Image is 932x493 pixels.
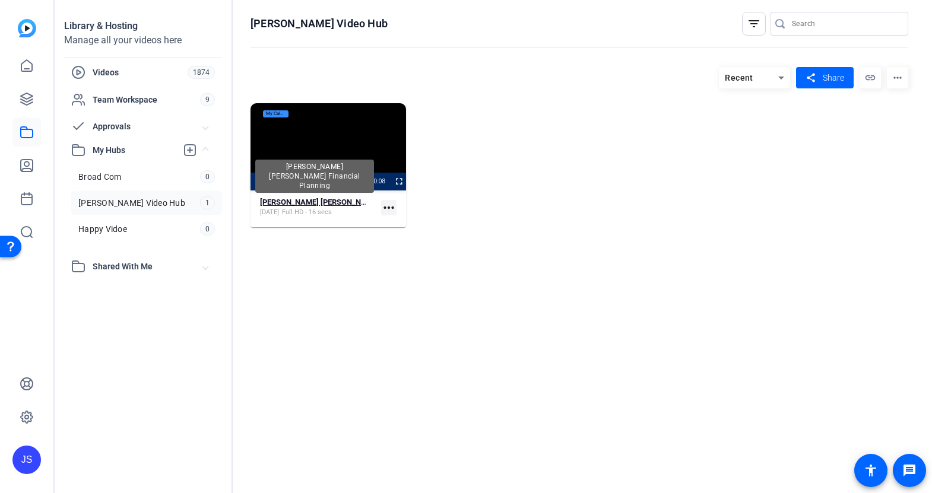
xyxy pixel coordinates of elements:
[12,446,41,474] div: JS
[374,178,385,185] span: 0:08
[64,255,222,278] mat-expansion-panel-header: Shared With Me
[93,260,203,273] span: Shared With Me
[902,463,917,478] mat-icon: message
[200,196,215,209] span: 1
[796,67,854,88] button: Share
[725,73,753,82] span: Recent
[260,208,279,217] span: [DATE]
[78,171,121,183] span: Broad Com
[64,162,222,255] div: My Hubs
[93,66,188,78] span: Videos
[18,19,36,37] img: blue-gradient.svg
[255,160,374,193] div: [PERSON_NAME] [PERSON_NAME] Financial Planning
[251,103,406,190] div: Video Player
[93,144,177,157] span: My Hubs
[391,173,406,190] button: Fullscreen
[251,173,265,190] button: Play
[263,110,289,117] button: My Calendar
[71,165,222,189] a: Broad Com0
[93,94,200,106] span: Team Workspace
[71,191,222,215] a: [PERSON_NAME] Video Hub1
[64,114,222,138] mat-expansion-panel-header: Approvals
[188,66,215,79] span: 1874
[887,67,908,88] mat-icon: more_horiz
[200,170,215,183] span: 0
[803,70,818,86] mat-icon: share
[78,223,127,235] span: Happy Vidoe
[381,200,397,215] mat-icon: more_horiz
[251,17,388,31] h1: [PERSON_NAME] Video Hub
[64,19,222,33] div: Library & Hosting
[282,208,332,217] span: Full HD - 16 secs
[747,17,761,31] mat-icon: filter_list
[260,198,442,206] strong: [PERSON_NAME] [PERSON_NAME] Financial Planning
[64,33,222,47] div: Manage all your videos here
[260,198,376,217] a: [PERSON_NAME] [PERSON_NAME] Financial Planning[DATE]Full HD - 16 secs
[823,72,844,84] span: Share
[93,120,203,133] span: Approvals
[200,222,215,236] span: 0
[864,463,878,478] mat-icon: accessibility
[78,197,185,209] span: [PERSON_NAME] Video Hub
[64,138,222,162] mat-expansion-panel-header: My Hubs
[71,217,222,241] a: Happy Vidoe0
[200,93,215,106] span: 9
[860,67,881,88] mat-icon: link
[792,17,899,31] input: Search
